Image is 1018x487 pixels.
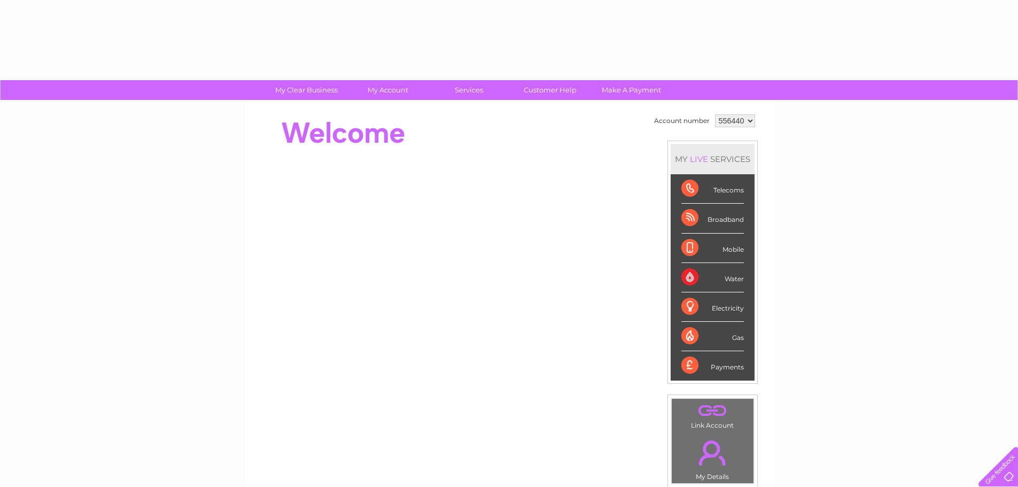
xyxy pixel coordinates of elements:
[262,80,351,100] a: My Clear Business
[671,144,755,174] div: MY SERVICES
[681,263,744,292] div: Water
[681,322,744,351] div: Gas
[688,154,710,164] div: LIVE
[681,351,744,380] div: Payments
[681,204,744,233] div: Broadband
[681,292,744,322] div: Electricity
[681,174,744,204] div: Telecoms
[506,80,594,100] a: Customer Help
[425,80,513,100] a: Services
[674,401,751,420] a: .
[674,434,751,471] a: .
[671,431,754,484] td: My Details
[671,398,754,432] td: Link Account
[681,234,744,263] div: Mobile
[344,80,432,100] a: My Account
[587,80,675,100] a: Make A Payment
[651,112,712,130] td: Account number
